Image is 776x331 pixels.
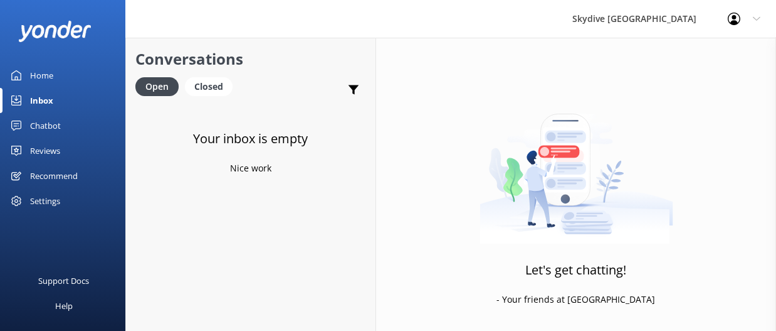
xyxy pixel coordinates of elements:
[230,161,271,175] p: Nice work
[55,293,73,318] div: Help
[30,88,53,113] div: Inbox
[30,63,53,88] div: Home
[30,163,78,188] div: Recommend
[480,87,673,244] img: artwork of a man stealing a conversation from at giant smartphone
[135,79,185,93] a: Open
[185,77,233,96] div: Closed
[526,260,627,280] h3: Let's get chatting!
[185,79,239,93] a: Closed
[30,188,60,214] div: Settings
[497,293,656,307] p: - Your friends at [GEOGRAPHIC_DATA]
[30,138,60,163] div: Reviews
[135,47,366,71] h2: Conversations
[19,21,91,41] img: yonder-white-logo.png
[194,129,308,149] h3: Your inbox is empty
[39,268,90,293] div: Support Docs
[135,77,179,96] div: Open
[30,113,61,138] div: Chatbot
